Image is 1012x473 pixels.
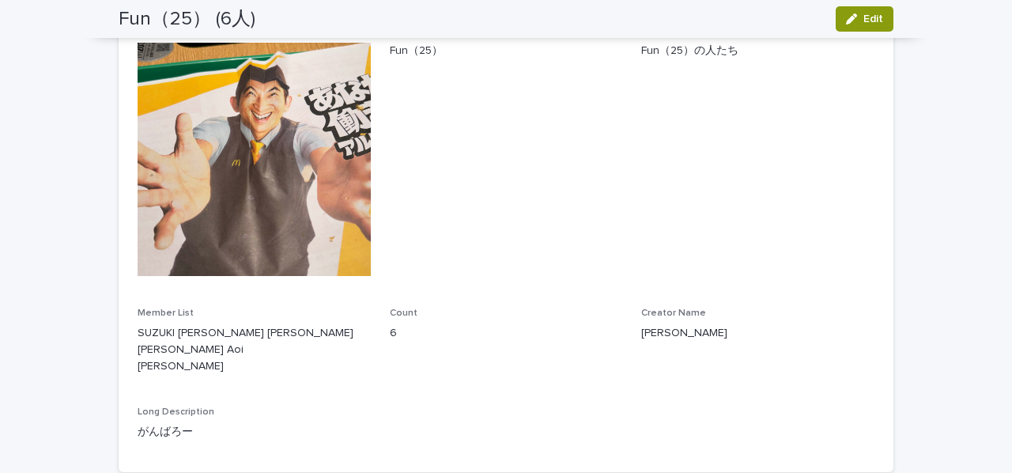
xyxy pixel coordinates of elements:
p: SUZUKI [PERSON_NAME] [PERSON_NAME] [PERSON_NAME] Aoi [PERSON_NAME] [138,325,371,374]
span: Count [390,308,417,318]
p: Fun（25）の人たち [641,43,874,59]
span: Long Description [138,407,214,417]
img: M1p6wt6uXRPW5F-EFgPruB8oh66-1NRxrlMBdDSw2J4 [138,43,371,276]
p: がんばろー [138,424,874,441]
p: Fun（25） [390,43,623,59]
span: Edit [863,13,883,25]
p: [PERSON_NAME] [641,325,874,342]
p: 6 [390,325,623,342]
h2: Fun（25） (6人) [119,8,255,31]
span: Creator Name [641,308,706,318]
button: Edit [836,6,893,32]
span: Member List [138,308,194,318]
